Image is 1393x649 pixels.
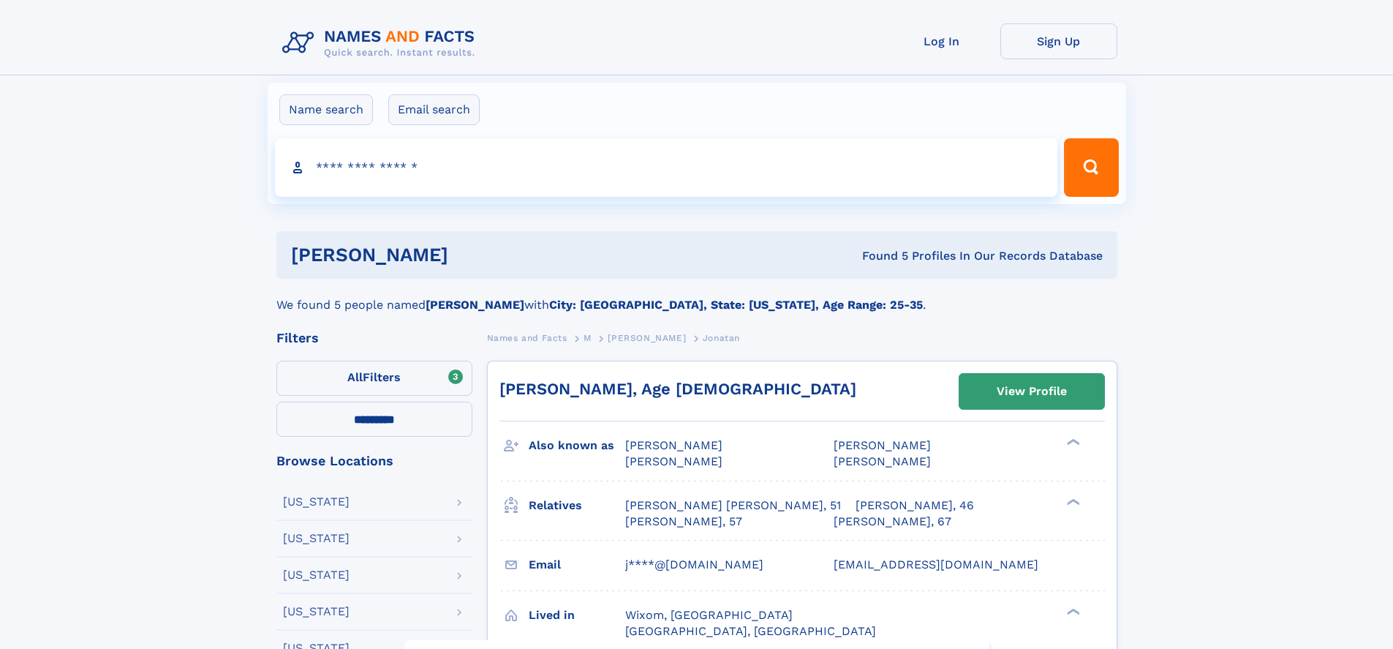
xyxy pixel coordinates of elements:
[625,514,742,530] a: [PERSON_NAME], 57
[549,298,923,312] b: City: [GEOGRAPHIC_DATA], State: [US_STATE], Age Range: 25-35
[529,493,625,518] h3: Relatives
[834,514,951,530] a: [PERSON_NAME], 67
[625,438,722,452] span: [PERSON_NAME]
[997,375,1067,408] div: View Profile
[834,558,1038,571] span: [EMAIL_ADDRESS][DOMAIN_NAME]
[529,603,625,628] h3: Lived in
[625,608,793,622] span: Wixom, [GEOGRAPHIC_DATA]
[959,374,1104,409] a: View Profile
[276,331,472,345] div: Filters
[388,94,480,125] label: Email search
[1063,497,1081,506] div: ❯
[1064,138,1118,197] button: Search Button
[834,438,931,452] span: [PERSON_NAME]
[283,606,350,618] div: [US_STATE]
[283,496,350,508] div: [US_STATE]
[487,329,567,347] a: Names and Facts
[834,454,931,468] span: [PERSON_NAME]
[608,329,686,347] a: [PERSON_NAME]
[276,279,1117,314] div: We found 5 people named with .
[426,298,524,312] b: [PERSON_NAME]
[625,454,722,468] span: [PERSON_NAME]
[283,569,350,581] div: [US_STATE]
[703,333,740,343] span: Jonatan
[655,248,1103,264] div: Found 5 Profiles In Our Records Database
[529,552,625,577] h3: Email
[1063,607,1081,616] div: ❯
[275,138,1058,197] input: search input
[1063,438,1081,447] div: ❯
[584,329,592,347] a: M
[856,498,974,514] a: [PERSON_NAME], 46
[608,333,686,343] span: [PERSON_NAME]
[499,380,856,398] a: [PERSON_NAME], Age [DEMOGRAPHIC_DATA]
[625,624,876,638] span: [GEOGRAPHIC_DATA], [GEOGRAPHIC_DATA]
[584,333,592,343] span: M
[279,94,373,125] label: Name search
[276,23,487,63] img: Logo Names and Facts
[529,433,625,458] h3: Also known as
[1000,23,1117,59] a: Sign Up
[276,454,472,468] div: Browse Locations
[625,498,841,514] a: [PERSON_NAME] [PERSON_NAME], 51
[347,370,363,384] span: All
[276,361,472,396] label: Filters
[883,23,1000,59] a: Log In
[291,246,655,264] h1: [PERSON_NAME]
[283,533,350,544] div: [US_STATE]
